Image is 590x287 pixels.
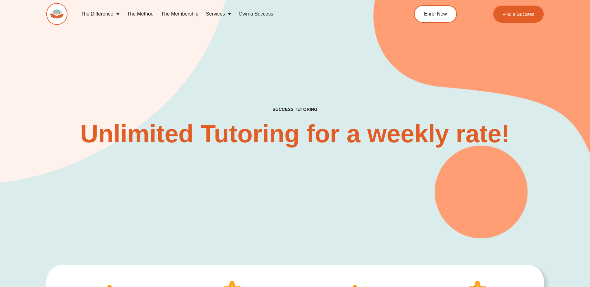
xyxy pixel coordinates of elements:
a: Own a Success [235,7,277,21]
nav: Menu [77,7,386,21]
a: The Difference [77,7,123,21]
a: The Membership [157,7,202,21]
h2: Unlimited Tutoring for a weekly rate! [79,121,512,146]
h4: SUCCESS TUTORING​ [221,107,369,112]
span: Enrol Now [424,11,447,16]
span: Find a Success [503,12,535,16]
a: Enrol Now [414,5,457,23]
a: The Method [123,7,157,21]
a: Find a Success [493,6,544,23]
a: Services [202,7,235,21]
